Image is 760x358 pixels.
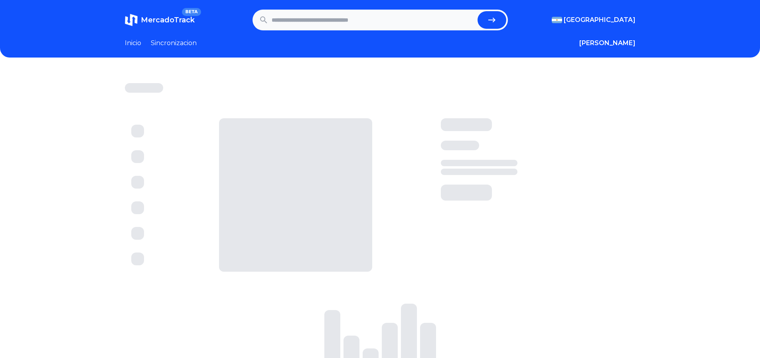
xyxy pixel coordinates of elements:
a: Inicio [125,38,141,48]
button: [PERSON_NAME] [579,38,636,48]
a: Sincronizacion [151,38,197,48]
span: BETA [182,8,201,16]
button: [GEOGRAPHIC_DATA] [552,15,636,25]
img: MercadoTrack [125,14,138,26]
span: [GEOGRAPHIC_DATA] [564,15,636,25]
span: MercadoTrack [141,16,195,24]
a: MercadoTrackBETA [125,14,195,26]
img: Argentina [552,17,562,23]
